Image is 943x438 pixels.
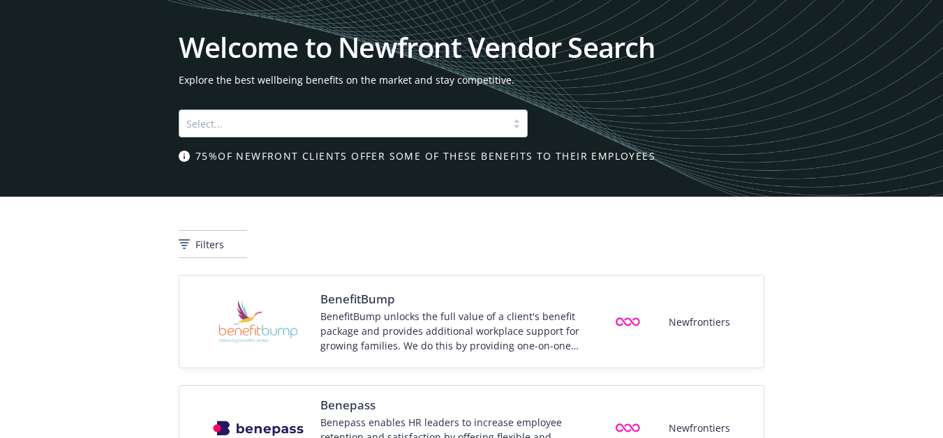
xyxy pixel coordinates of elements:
[669,315,730,329] span: Newfrontiers
[179,33,764,61] h1: Welcome to Newfront Vendor Search
[213,421,304,436] img: Vendor logo for Benepass
[213,287,304,356] img: Vendor logo for BenefitBump
[179,73,764,87] span: Explore the best wellbeing benefits on the market and stay competitive.
[669,421,730,435] span: Newfrontiers
[195,149,655,163] span: 75% of Newfront clients offer some of these benefits to their employees
[195,237,224,252] span: Filters
[320,397,595,414] span: Benepass
[179,230,247,258] button: Filters
[320,291,595,308] span: BenefitBump
[320,309,595,353] div: BenefitBump unlocks the full value of a client's benefit package and provides additional workplac...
